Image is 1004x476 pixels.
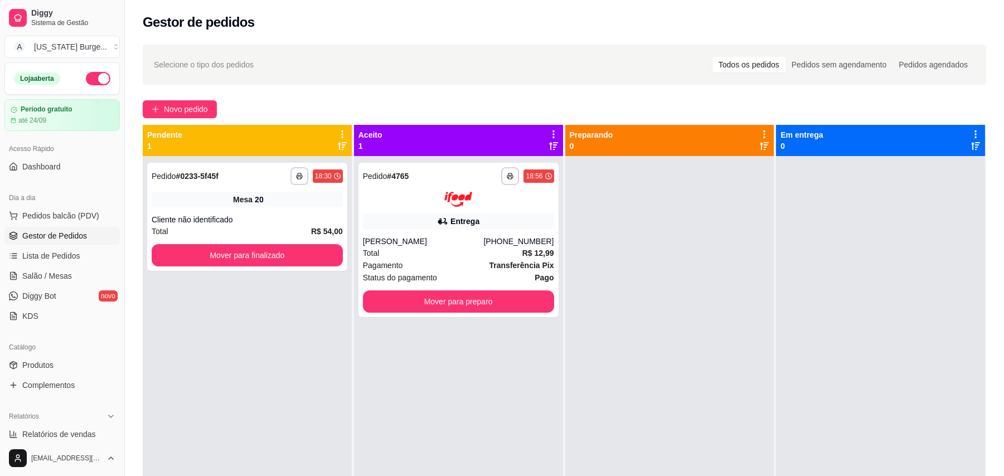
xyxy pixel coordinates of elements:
button: Pedidos balcão (PDV) [4,207,120,225]
a: Complementos [4,376,120,394]
p: 0 [570,140,613,152]
span: Sistema de Gestão [31,18,115,27]
span: Dashboard [22,161,61,172]
a: Período gratuitoaté 24/09 [4,99,120,131]
a: Relatórios de vendas [4,425,120,443]
button: Alterar Status [86,72,110,85]
div: Entrega [450,216,479,227]
strong: # 0233-5f45f [176,172,219,181]
span: [EMAIL_ADDRESS][DOMAIN_NAME] [31,454,102,463]
div: Todos os pedidos [712,57,785,72]
span: Total [152,225,168,237]
span: Pedido [363,172,387,181]
div: 20 [255,194,264,205]
span: Pedidos balcão (PDV) [22,210,99,221]
article: Período gratuito [21,105,72,114]
span: Relatórios [9,412,39,421]
span: Status do pagamento [363,271,437,284]
div: Dia a dia [4,189,120,207]
div: Pedidos agendados [893,57,974,72]
strong: R$ 12,99 [522,249,554,258]
div: Pedidos sem agendamento [785,57,893,72]
span: Relatórios de vendas [22,429,96,440]
button: [EMAIL_ADDRESS][DOMAIN_NAME] [4,445,120,472]
strong: # 4765 [387,172,409,181]
span: A [14,41,25,52]
a: KDS [4,307,120,325]
h2: Gestor de pedidos [143,13,255,31]
div: Catálogo [4,338,120,356]
a: Gestor de Pedidos [4,227,120,245]
span: Pagamento [363,259,403,271]
a: Produtos [4,356,120,374]
button: Mover para preparo [363,290,554,313]
span: Mesa [233,194,253,205]
p: 0 [780,140,823,152]
strong: Transferência Pix [489,261,554,270]
div: Cliente não identificado [152,214,343,225]
span: Novo pedido [164,103,208,115]
div: Loja aberta [14,72,60,85]
span: Gestor de Pedidos [22,230,87,241]
p: Em entrega [780,129,823,140]
a: Diggy Botnovo [4,287,120,305]
span: Pedido [152,172,176,181]
a: Dashboard [4,158,120,176]
button: Select a team [4,36,120,58]
p: 1 [147,140,182,152]
a: DiggySistema de Gestão [4,4,120,31]
span: Complementos [22,380,75,391]
div: 18:56 [526,172,542,181]
span: Salão / Mesas [22,270,72,281]
span: KDS [22,310,38,322]
p: 1 [358,140,382,152]
div: 18:30 [315,172,332,181]
div: [PERSON_NAME] [363,236,484,247]
a: Lista de Pedidos [4,247,120,265]
div: [PHONE_NUMBER] [483,236,554,247]
button: Novo pedido [143,100,217,118]
strong: R$ 54,00 [311,227,343,236]
strong: Pago [535,273,554,282]
img: ifood [444,192,472,207]
a: Salão / Mesas [4,267,120,285]
span: Produtos [22,360,54,371]
p: Aceito [358,129,382,140]
article: até 24/09 [18,116,46,125]
span: plus [152,105,159,113]
span: Selecione o tipo dos pedidos [154,59,254,71]
p: Pendente [147,129,182,140]
div: Acesso Rápido [4,140,120,158]
span: Diggy [31,8,115,18]
span: Diggy Bot [22,290,56,302]
span: Total [363,247,380,259]
button: Mover para finalizado [152,244,343,266]
p: Preparando [570,129,613,140]
div: [US_STATE] Burge ... [34,41,107,52]
span: Lista de Pedidos [22,250,80,261]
